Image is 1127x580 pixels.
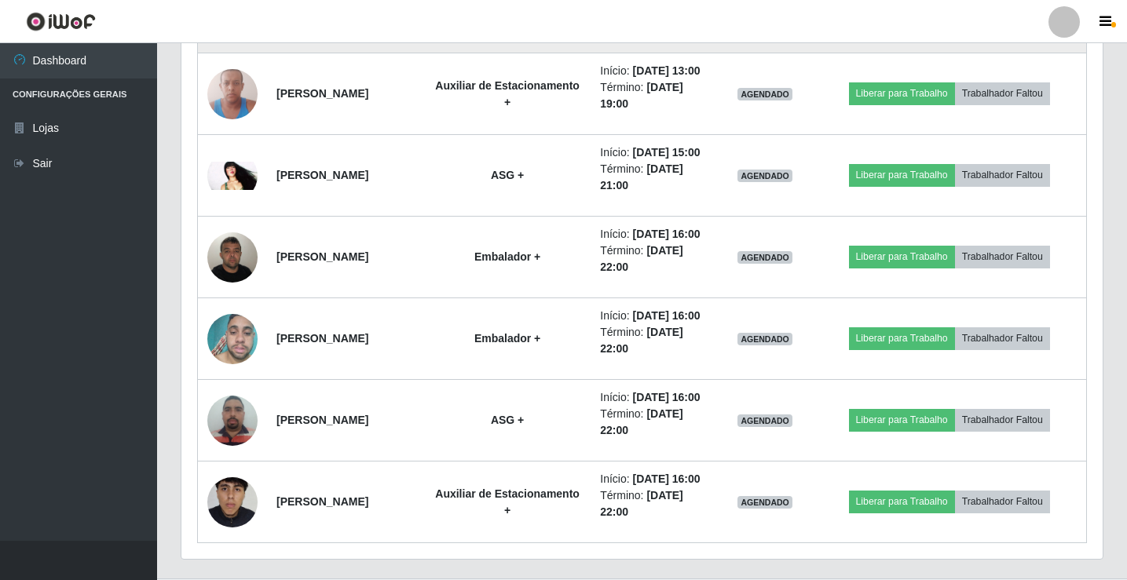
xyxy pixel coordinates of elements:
[600,406,708,439] li: Término:
[491,414,524,426] strong: ASG +
[955,246,1050,268] button: Trabalhador Faltou
[474,332,540,345] strong: Embalador +
[955,327,1050,349] button: Trabalhador Faltou
[849,491,955,513] button: Liberar para Trabalho
[849,246,955,268] button: Liberar para Trabalho
[633,228,701,240] time: [DATE] 16:00
[737,414,792,427] span: AGENDADO
[276,495,368,508] strong: [PERSON_NAME]
[600,161,708,194] li: Término:
[633,391,701,403] time: [DATE] 16:00
[737,496,792,509] span: AGENDADO
[737,88,792,100] span: AGENDADO
[600,324,708,357] li: Término:
[600,144,708,161] li: Início:
[633,472,701,485] time: [DATE] 16:00
[849,82,955,104] button: Liberar para Trabalho
[435,79,580,108] strong: Auxiliar de Estacionamento +
[633,146,701,159] time: [DATE] 15:00
[276,87,368,100] strong: [PERSON_NAME]
[207,224,258,290] img: 1714957062897.jpeg
[491,169,524,181] strong: ASG +
[600,226,708,243] li: Início:
[737,170,792,182] span: AGENDADO
[849,409,955,431] button: Liberar para Trabalho
[207,162,258,190] img: 1741962667392.jpeg
[600,308,708,324] li: Início:
[955,164,1050,186] button: Trabalhador Faltou
[276,414,368,426] strong: [PERSON_NAME]
[207,387,258,454] img: 1686264689334.jpeg
[955,491,1050,513] button: Trabalhador Faltou
[849,327,955,349] button: Liberar para Trabalho
[633,309,701,322] time: [DATE] 16:00
[207,446,258,557] img: 1733491183363.jpeg
[600,243,708,275] li: Término:
[849,164,955,186] button: Liberar para Trabalho
[26,12,96,31] img: CoreUI Logo
[600,389,708,406] li: Início:
[276,332,368,345] strong: [PERSON_NAME]
[207,60,258,127] img: 1677584199687.jpeg
[737,333,792,345] span: AGENDADO
[955,82,1050,104] button: Trabalhador Faltou
[737,251,792,264] span: AGENDADO
[276,250,368,263] strong: [PERSON_NAME]
[633,64,701,77] time: [DATE] 13:00
[955,409,1050,431] button: Trabalhador Faltou
[600,63,708,79] li: Início:
[600,79,708,112] li: Término:
[207,305,258,372] img: 1748551724527.jpeg
[474,250,540,263] strong: Embalador +
[600,471,708,487] li: Início:
[435,487,580,516] strong: Auxiliar de Estacionamento +
[600,487,708,520] li: Término:
[276,169,368,181] strong: [PERSON_NAME]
